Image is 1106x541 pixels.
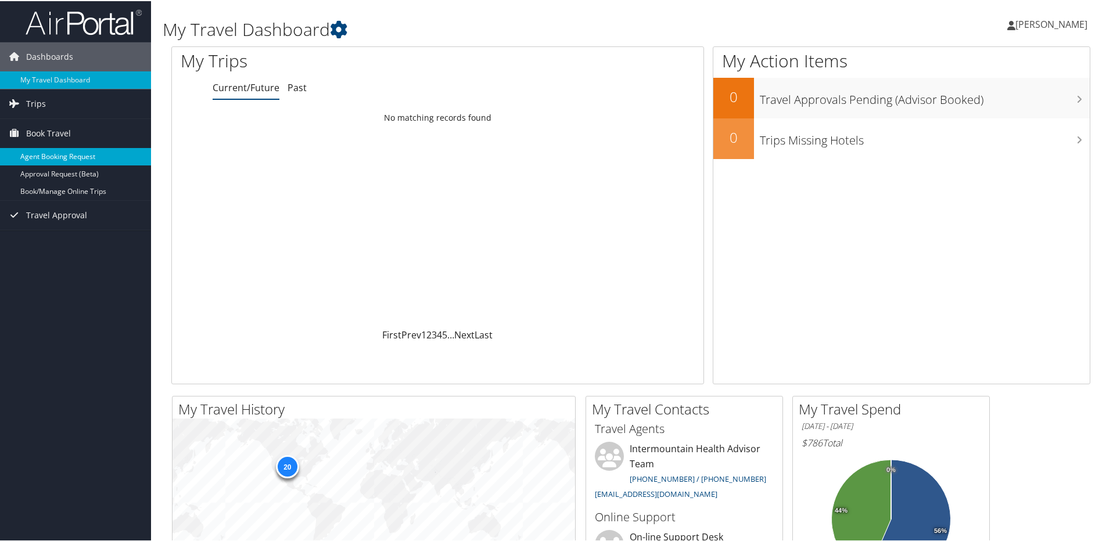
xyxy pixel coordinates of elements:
[595,420,774,436] h3: Travel Agents
[172,106,703,127] td: No matching records found
[421,327,426,340] a: 1
[401,327,421,340] a: Prev
[934,526,947,533] tspan: 56%
[589,441,780,503] li: Intermountain Health Advisor Team
[592,398,782,418] h2: My Travel Contacts
[432,327,437,340] a: 3
[447,327,454,340] span: …
[713,77,1090,117] a: 0Travel Approvals Pending (Advisor Booked)
[1007,6,1099,41] a: [PERSON_NAME]
[426,327,432,340] a: 2
[26,118,71,147] span: Book Travel
[26,41,73,70] span: Dashboards
[595,488,717,498] a: [EMAIL_ADDRESS][DOMAIN_NAME]
[713,48,1090,72] h1: My Action Items
[760,125,1090,147] h3: Trips Missing Hotels
[1015,17,1087,30] span: [PERSON_NAME]
[437,327,442,340] a: 4
[630,473,766,483] a: [PHONE_NUMBER] / [PHONE_NUMBER]
[802,435,981,448] h6: Total
[275,454,299,477] div: 20
[163,16,787,41] h1: My Travel Dashboard
[181,48,473,72] h1: My Trips
[26,200,87,229] span: Travel Approval
[760,85,1090,107] h3: Travel Approvals Pending (Advisor Booked)
[382,327,401,340] a: First
[799,398,989,418] h2: My Travel Spend
[886,466,896,473] tspan: 0%
[802,420,981,431] h6: [DATE] - [DATE]
[26,88,46,117] span: Trips
[213,80,279,93] a: Current/Future
[475,327,493,340] a: Last
[802,435,823,448] span: $786
[835,506,848,513] tspan: 44%
[26,8,142,35] img: airportal-logo.png
[713,86,754,106] h2: 0
[288,80,307,93] a: Past
[713,117,1090,158] a: 0Trips Missing Hotels
[178,398,575,418] h2: My Travel History
[454,327,475,340] a: Next
[595,508,774,524] h3: Online Support
[713,127,754,146] h2: 0
[442,327,447,340] a: 5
